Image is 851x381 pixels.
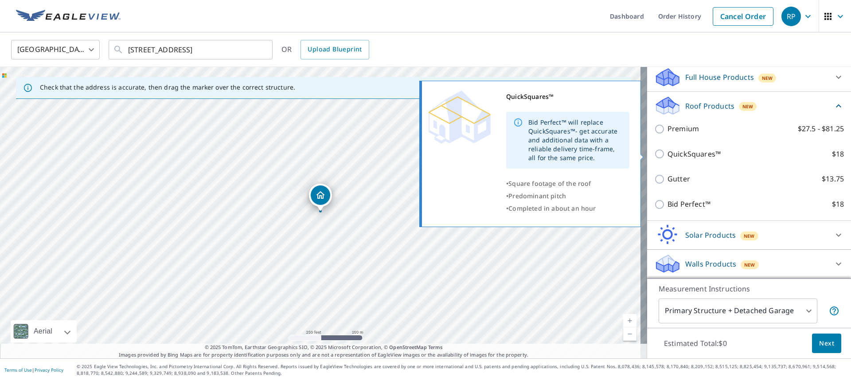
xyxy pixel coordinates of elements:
p: $27.5 - $81.25 [798,123,844,134]
div: QuickSquares™ [506,90,629,103]
div: • [506,202,629,215]
span: Square footage of the roof [508,179,591,188]
span: New [744,261,755,268]
p: $18 [832,149,844,160]
p: Solar Products [685,230,736,240]
img: Premium [429,90,491,144]
p: Check that the address is accurate, then drag the marker over the correct structure. [40,83,295,91]
p: Estimated Total: $0 [657,334,734,353]
p: QuickSquares™ [668,149,721,160]
p: Measurement Instructions [659,283,839,294]
div: Primary Structure + Detached Garage [659,299,817,323]
span: Next [819,338,834,349]
div: • [506,190,629,202]
p: Premium [668,123,699,134]
div: [GEOGRAPHIC_DATA] [11,37,100,62]
p: Gutter [668,173,690,185]
p: $18 [832,199,844,210]
div: Aerial [31,320,55,342]
div: OR [281,40,369,59]
span: New [762,75,773,82]
button: Next [812,334,841,354]
span: © 2025 TomTom, Earthstar Geographics SIO, © 2025 Microsoft Corporation, © [205,344,443,351]
span: Upload Blueprint [308,44,362,55]
span: Predominant pitch [508,192,566,200]
div: Solar ProductsNew [654,224,844,246]
a: Upload Blueprint [301,40,369,59]
a: Current Level 17, Zoom In [623,314,636,327]
span: New [742,103,753,110]
p: Walls Products [685,259,736,269]
a: Terms of Use [4,367,32,373]
a: Privacy Policy [35,367,63,373]
div: Aerial [11,320,77,342]
a: Current Level 17, Zoom Out [623,327,636,341]
p: | [4,367,63,373]
input: Search by address or latitude-longitude [128,37,254,62]
img: EV Logo [16,10,121,23]
div: Bid Perfect™ will replace QuickSquares™- get accurate and additional data with a reliable deliver... [528,114,622,166]
a: Cancel Order [713,7,773,26]
div: Dropped pin, building 1, Residential property, 6895 Imperial Beach Cir Delray Beach, FL 33446 [309,184,332,211]
span: Your report will include the primary structure and a detached garage if one exists. [829,306,839,316]
a: OpenStreetMap [389,344,426,350]
div: RP [781,7,801,26]
div: • [506,177,629,190]
p: Roof Products [685,101,734,111]
p: $13.75 [822,173,844,185]
span: Completed in about an hour [508,204,596,212]
p: Bid Perfect™ [668,199,710,210]
span: New [744,232,755,240]
div: Walls ProductsNew [654,253,844,275]
p: Full House Products [685,72,754,82]
a: Terms [428,344,443,350]
p: © 2025 Eagle View Technologies, Inc. and Pictometry International Corp. All Rights Reserved. Repo... [77,363,847,377]
div: Full House ProductsNew [654,67,844,88]
div: Roof ProductsNew [654,95,844,116]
